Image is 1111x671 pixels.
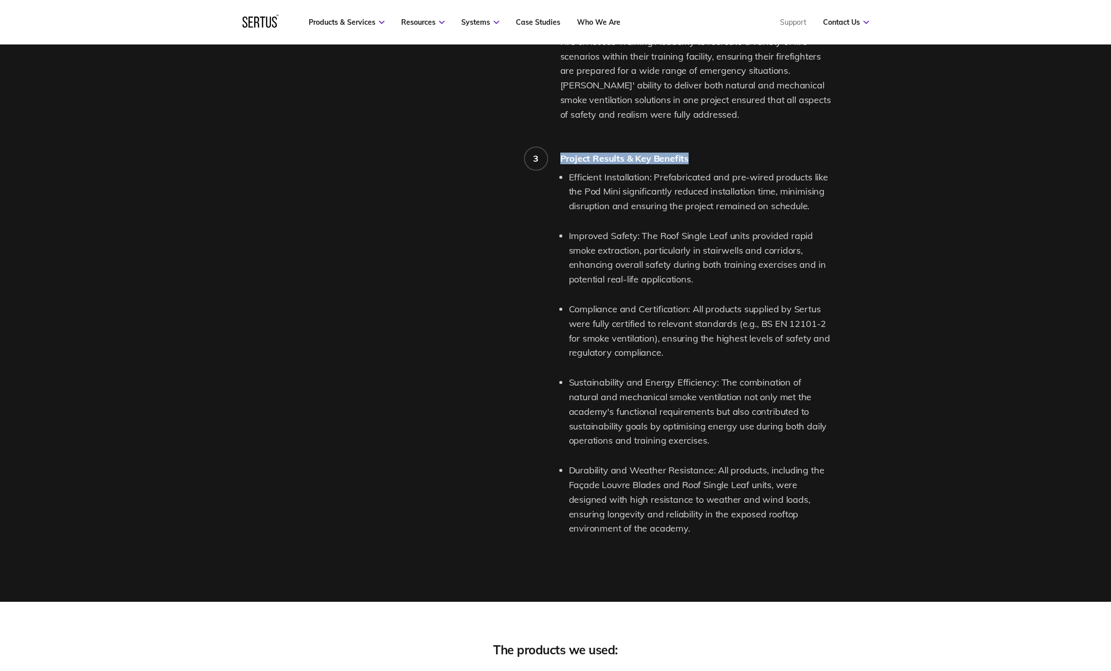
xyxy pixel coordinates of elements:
a: Resources [401,18,445,27]
li: Improved Safety: The Roof Single Leaf units provided rapid smoke extraction, particularly in stai... [569,229,832,287]
li: Efficient Installation: Prefabricated and pre-wired products like the Pod Mini significantly redu... [569,170,832,214]
iframe: Chat Widget [1060,622,1111,671]
li: Durability and Weather Resistance: All products, including the Façade Louvre Blades and Roof Sing... [569,463,832,536]
a: Systems [461,18,499,27]
a: Products & Services [309,18,384,27]
div: The products we used: [280,642,832,657]
a: Who We Are [577,18,620,27]
a: Case Studies [516,18,560,27]
p: This unique and integrated approach enabled the Merseyside Fire & Rescue Training Academy to recr... [560,20,832,122]
li: Sustainability and Energy Efficiency: The combination of natural and mechanical smoke ventilation... [569,375,832,448]
a: Contact Us [823,18,869,27]
div: 3 [533,153,539,164]
div: Project Results & Key Benefits [560,153,832,164]
li: Compliance and Certification: All products supplied by Sertus were fully certified to relevant st... [569,302,832,360]
a: Support [780,18,806,27]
